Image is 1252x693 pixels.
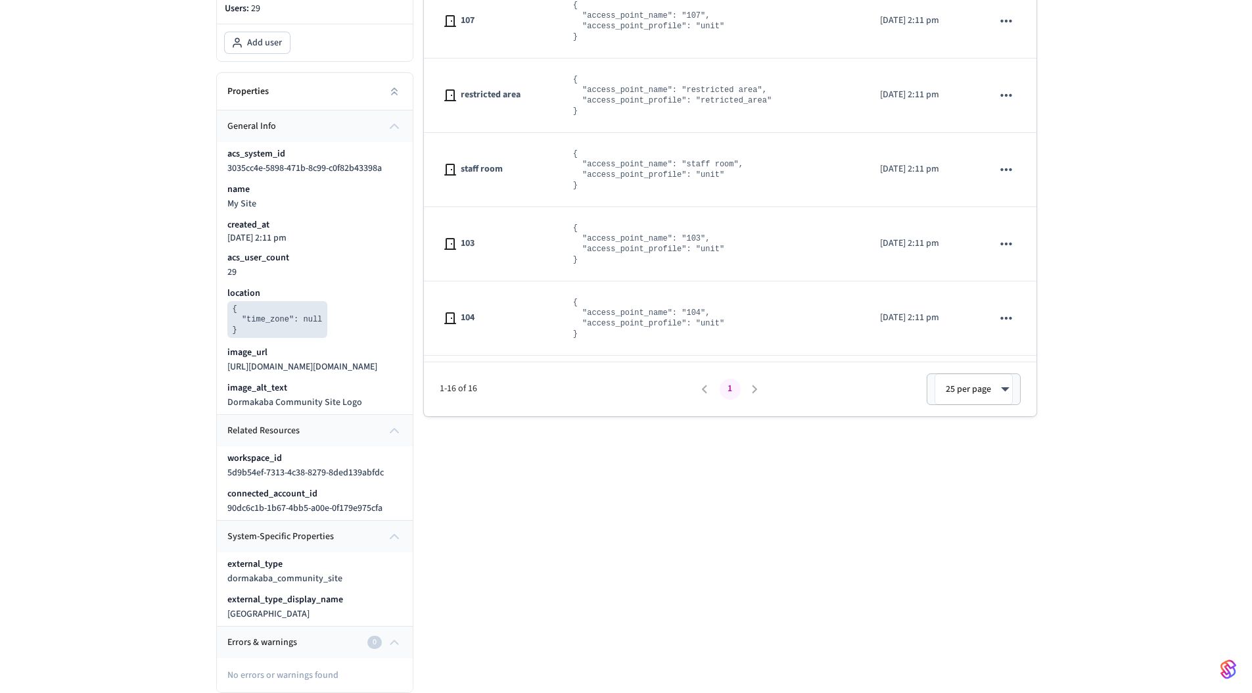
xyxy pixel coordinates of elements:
[227,608,310,621] span: [GEOGRAPHIC_DATA]
[227,636,297,650] span: Errors & warnings
[227,572,342,585] span: dormakaba_community_site
[227,197,256,210] span: My Site
[573,149,743,191] pre: { "access_point_name": "staff room", "access_point_profile": "unit" }
[461,311,475,325] span: 104
[217,142,413,414] div: general info
[227,218,269,231] p: created_at
[217,110,413,142] button: general info
[227,287,260,300] p: location
[880,88,961,102] p: [DATE] 2:11 pm
[227,452,282,465] p: workspace_id
[217,446,413,520] div: related resources
[227,424,300,438] span: related resources
[880,14,961,28] p: [DATE] 2:11 pm
[227,162,382,175] span: 3035cc4e-5898-471b-8c99-c0f82b43398a
[573,297,724,339] pre: { "access_point_name": "104", "access_point_profile": "unit" }
[217,415,413,446] button: related resources
[693,379,768,400] nav: pagination navigation
[227,558,283,571] p: external_type
[227,120,276,133] span: general info
[880,237,961,251] p: [DATE] 2:11 pm
[251,2,260,15] span: 29
[461,237,475,251] span: 103
[227,381,287,394] p: image_alt_text
[367,636,382,649] div: 0
[880,311,961,325] p: [DATE] 2:11 pm
[227,147,285,160] p: acs_system_id
[227,466,384,479] span: 5d9b54ef-7313-4c38-8279-8ded139abfdc
[227,658,402,682] p: No errors or warnings found
[217,658,413,692] div: Errors & warnings0
[573,74,772,116] pre: { "access_point_name": "restricted area", "access_point_profile": "retricted_area" }
[227,487,317,500] p: connected_account_id
[227,266,237,279] span: 29
[935,373,1013,405] div: 25 per page
[217,521,413,552] button: system-specific properties
[227,251,289,264] p: acs_user_count
[573,223,724,265] pre: { "access_point_name": "103", "access_point_profile": "unit" }
[227,233,287,243] p: [DATE] 2:11 pm
[227,593,343,606] p: external_type_display_name
[217,627,413,658] button: Errors & warnings0
[227,360,377,373] span: [URL][DOMAIN_NAME][DOMAIN_NAME]
[227,346,267,359] p: image_url
[247,36,282,49] span: Add user
[227,502,383,515] span: 90dc6c1b-1b67-4bb5-a00e-0f179e975cfa
[227,396,362,409] span: Dormakaba Community Site Logo
[227,530,334,544] span: system-specific properties
[461,14,475,28] span: 107
[461,162,503,176] span: staff room
[217,552,413,626] div: system-specific properties
[225,2,405,16] p: Users:
[1220,659,1236,680] img: SeamLogoGradient.69752ec5.svg
[225,32,290,53] button: Add user
[461,88,521,102] span: restricted area
[720,379,741,400] button: page 1
[880,162,961,176] p: [DATE] 2:11 pm
[440,382,693,396] span: 1-16 of 16
[227,301,328,338] pre: { "time_zone": null }
[227,183,250,196] p: name
[227,85,269,98] h2: Properties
